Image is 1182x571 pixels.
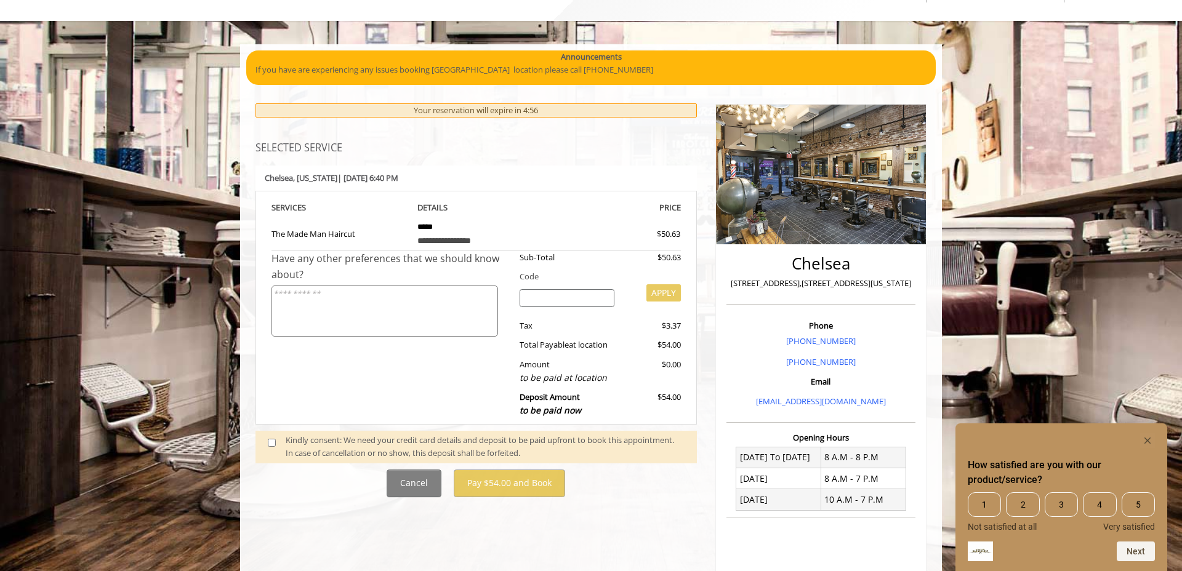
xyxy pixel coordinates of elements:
[510,319,624,332] div: Tax
[968,492,1155,532] div: How satisfied are you with our product/service? Select an option from 1 to 5, with 1 being Not sa...
[265,172,398,183] b: Chelsea | [DATE] 6:40 PM
[510,270,681,283] div: Code
[255,103,697,118] div: Your reservation will expire in 4:56
[271,251,510,282] div: Have any other preferences that we should know about?
[736,447,821,468] td: [DATE] To [DATE]
[730,377,912,386] h3: Email
[646,284,681,301] button: APPLY
[408,201,545,215] th: DETAILS
[726,433,915,442] h3: Opening Hours
[569,339,608,350] span: at location
[624,338,680,351] div: $54.00
[968,492,1001,517] span: 1
[520,404,581,416] span: to be paid now
[1103,522,1155,532] span: Very satisfied
[786,335,856,346] a: [PHONE_NUMBER]
[544,201,681,215] th: PRICE
[756,396,886,407] a: [EMAIL_ADDRESS][DOMAIN_NAME]
[624,391,680,417] div: $54.00
[968,458,1155,487] h2: How satisfied are you with our product/service? Select an option from 1 to 5, with 1 being Not sa...
[613,228,680,241] div: $50.63
[1117,541,1155,561] button: Next question
[624,319,680,332] div: $3.37
[1140,433,1155,448] button: Hide survey
[271,201,408,215] th: SERVICE
[1006,492,1039,517] span: 2
[624,251,680,264] div: $50.63
[387,469,441,497] button: Cancel
[255,143,697,154] h3: SELECTED SERVICE
[624,358,680,385] div: $0.00
[520,391,581,416] b: Deposit Amount
[1122,492,1155,517] span: 5
[730,255,912,273] h2: Chelsea
[293,172,337,183] span: , [US_STATE]
[510,338,624,351] div: Total Payable
[1083,492,1116,517] span: 4
[1045,492,1078,517] span: 3
[510,251,624,264] div: Sub-Total
[786,356,856,367] a: [PHONE_NUMBER]
[255,63,927,76] p: If you have are experiencing any issues booking [GEOGRAPHIC_DATA] location please call [PHONE_NUM...
[968,433,1155,561] div: How satisfied are you with our product/service? Select an option from 1 to 5, with 1 being Not sa...
[510,358,624,385] div: Amount
[730,321,912,330] h3: Phone
[730,277,912,290] p: [STREET_ADDRESS],[STREET_ADDRESS][US_STATE]
[968,522,1037,532] span: Not satisfied at all
[286,434,685,460] div: Kindly consent: We need your credit card details and deposit to be paid upfront to book this appo...
[821,468,906,489] td: 8 A.M - 7 P.M
[302,202,306,213] span: S
[520,371,615,385] div: to be paid at location
[821,489,906,510] td: 10 A.M - 7 P.M
[271,215,408,251] td: The Made Man Haircut
[561,50,622,63] b: Announcements
[821,447,906,468] td: 8 A.M - 8 P.M
[736,489,821,510] td: [DATE]
[454,469,565,497] button: Pay $54.00 and Book
[736,468,821,489] td: [DATE]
